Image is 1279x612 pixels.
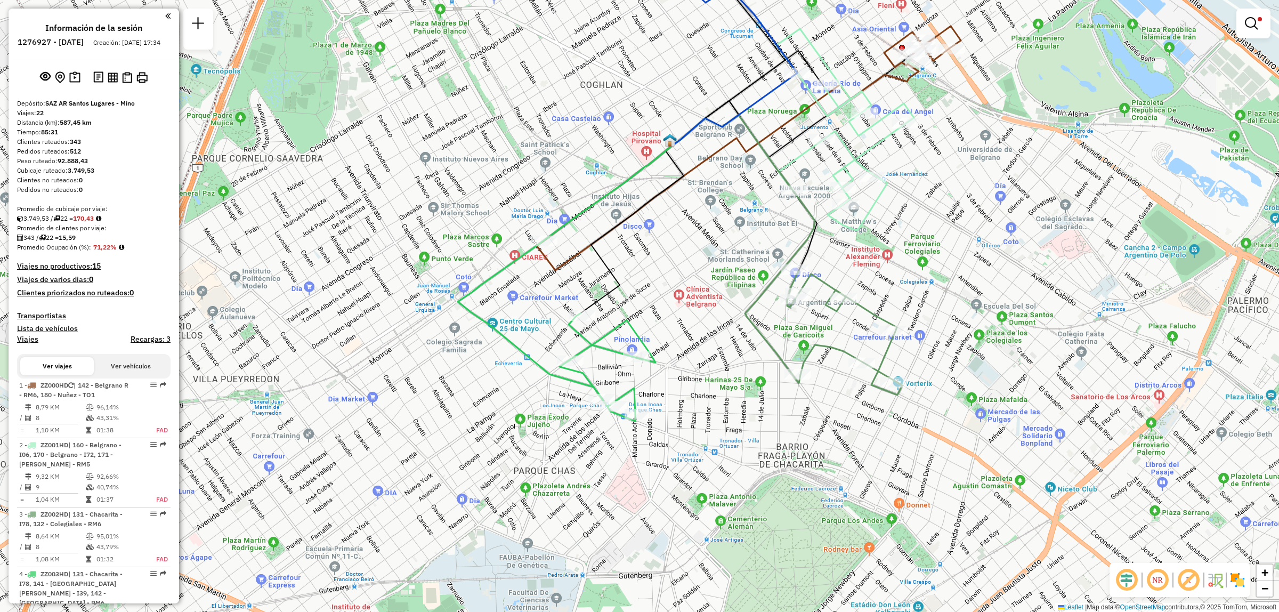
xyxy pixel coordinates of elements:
[45,99,135,107] strong: SAZ AR Santos Lugares - Mino
[96,494,143,505] td: 01:37
[1257,581,1273,597] a: Zoom out
[17,147,171,156] div: Pedidos ruteados:
[25,533,31,539] i: Distancia (km)
[19,441,122,468] span: | 160 - Belgrano - I06, 170 - Belgrano - I72, 171 - [PERSON_NAME] - RM5
[86,533,94,539] i: % Peso en uso
[17,137,171,147] div: Clientes ruteados:
[96,413,143,423] td: 43,31%
[19,494,25,505] td: =
[89,275,93,284] strong: 0
[68,166,94,174] strong: 3.749,53
[663,133,677,147] img: UDC - Santos Lugares
[41,441,68,449] span: ZZ001HD
[86,404,94,410] i: % Peso en uso
[134,70,150,85] button: Imprimir viajes
[17,204,171,214] div: Promedio de cubicaje por viaje:
[160,441,166,448] em: Ruta exportada
[160,570,166,577] em: Ruta exportada
[165,10,171,22] a: Haga clic aquí para minimizar el panel
[41,570,68,578] span: ZZ003HD
[1176,567,1201,593] span: Mostrar etiqueta
[17,127,171,137] div: Tiempo:
[19,425,25,436] td: =
[35,425,85,436] td: 1,10 KM
[1120,603,1165,611] a: OpenStreetMap
[86,556,91,562] i: Tiempo en ruta
[53,215,60,222] i: Viajes
[67,69,83,86] button: Sugerencias de ruteo
[41,381,68,389] span: ZZ000HD
[188,13,209,37] a: Nueva sesión y búsqueda
[19,381,128,399] span: 1 -
[93,243,117,251] strong: 71,22%
[150,511,157,517] em: Opciones
[96,542,143,552] td: 43,79%
[25,473,31,480] i: Distancia (km)
[17,243,91,251] span: Promedio Ocupación (%):
[1145,567,1170,593] span: Ocultar NR
[86,496,91,503] i: Tiempo en ruta
[150,382,157,388] em: Opciones
[96,482,143,493] td: 40,74%
[19,381,128,399] span: | 142 - Belgrano R - RM6, 180 - Nuñez - TO1
[25,404,31,410] i: Distancia (km)
[70,138,81,146] strong: 343
[35,542,85,552] td: 8
[17,223,171,233] div: Promedio de clientes por viaje:
[150,570,157,577] em: Opciones
[35,482,85,493] td: 9
[143,494,168,505] td: FAD
[17,235,23,241] i: Clientes
[131,335,171,344] h4: Recargas: 3
[38,69,53,86] button: Ver sesión original
[17,118,171,127] div: Distancia (km):
[36,109,44,117] strong: 22
[58,157,88,165] strong: 92.888,43
[17,175,171,185] div: Clientes no ruteados:
[17,262,171,271] h4: Viajes no productivos:
[17,288,171,297] h4: Clientes priorizados no ruteados:
[17,215,23,222] i: Cubicaje ruteado
[1258,17,1262,21] span: Filtro Ativo
[86,427,91,433] i: Tiempo en ruta
[143,554,168,565] td: FAD
[86,544,94,550] i: % Cubicaje en uso
[19,570,123,607] span: 4 -
[17,324,171,333] h4: Lista de vehículos
[1229,571,1246,589] img: Mostrar / Ocultar sectores
[19,570,123,607] span: | 131 - Chacarita - I78, 141 - [GEOGRAPHIC_DATA][PERSON_NAME] - I39, 142 - [GEOGRAPHIC_DATA] - RM6
[150,441,157,448] em: Opciones
[60,118,92,126] strong: 587,45 km
[1114,567,1139,593] span: Ocultar desplazamiento
[19,542,25,552] td: /
[120,70,134,85] button: Indicadores de ruteo por entrega
[35,494,85,505] td: 1,04 KM
[96,215,101,222] i: Meta de cubicaje/viaje: 224,18 Diferencia: -53,75
[35,531,85,542] td: 8,64 KM
[70,147,81,155] strong: 512
[68,382,74,389] i: Vehículo ya utilizado en esta sesión
[17,311,171,320] h4: Transportistas
[73,214,94,222] strong: 170,43
[89,38,165,47] div: Creación: [DATE] 17:34
[45,23,142,33] h4: Información de la sesión
[59,233,76,241] strong: 15,59
[19,413,25,423] td: /
[1058,603,1083,611] a: Leaflet
[17,335,38,344] a: Viajes
[17,275,171,284] h4: Viajes de varios dias:
[96,531,143,542] td: 95,01%
[35,402,85,413] td: 8,79 KM
[25,415,31,421] i: Clientes
[17,108,171,118] div: Viajes:
[17,185,171,195] div: Pedidos no ruteados:
[17,156,171,166] div: Peso ruteado:
[41,128,58,136] strong: 85:31
[41,510,68,518] span: ZZ002HD
[160,511,166,517] em: Ruta exportada
[96,425,143,436] td: 01:38
[96,402,143,413] td: 96,14%
[86,415,94,421] i: % Cubicaje en uso
[35,471,85,482] td: 9,32 KM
